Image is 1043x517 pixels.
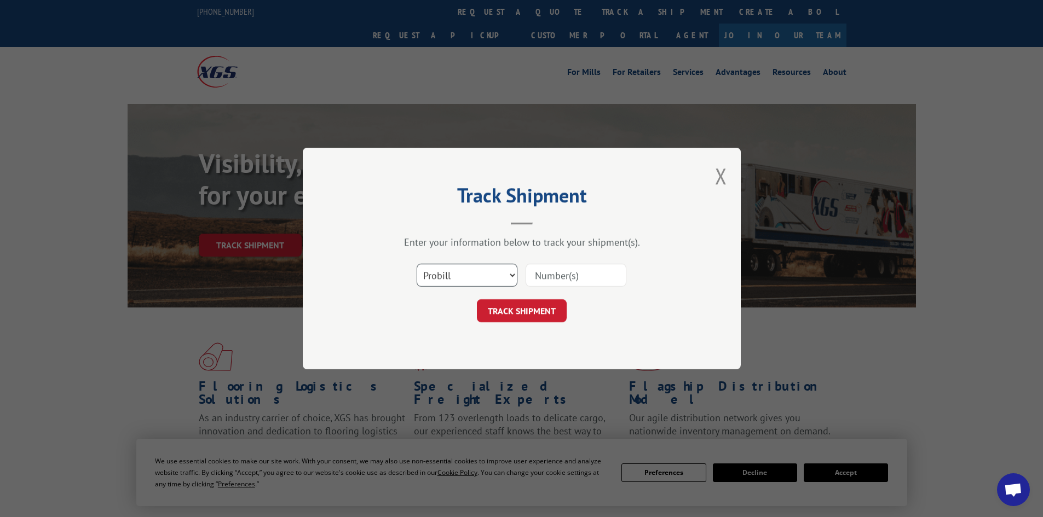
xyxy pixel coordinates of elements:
div: Open chat [997,473,1030,506]
input: Number(s) [526,264,626,287]
button: Close modal [715,161,727,190]
button: TRACK SHIPMENT [477,299,567,322]
h2: Track Shipment [358,188,686,208]
div: Enter your information below to track your shipment(s). [358,236,686,248]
